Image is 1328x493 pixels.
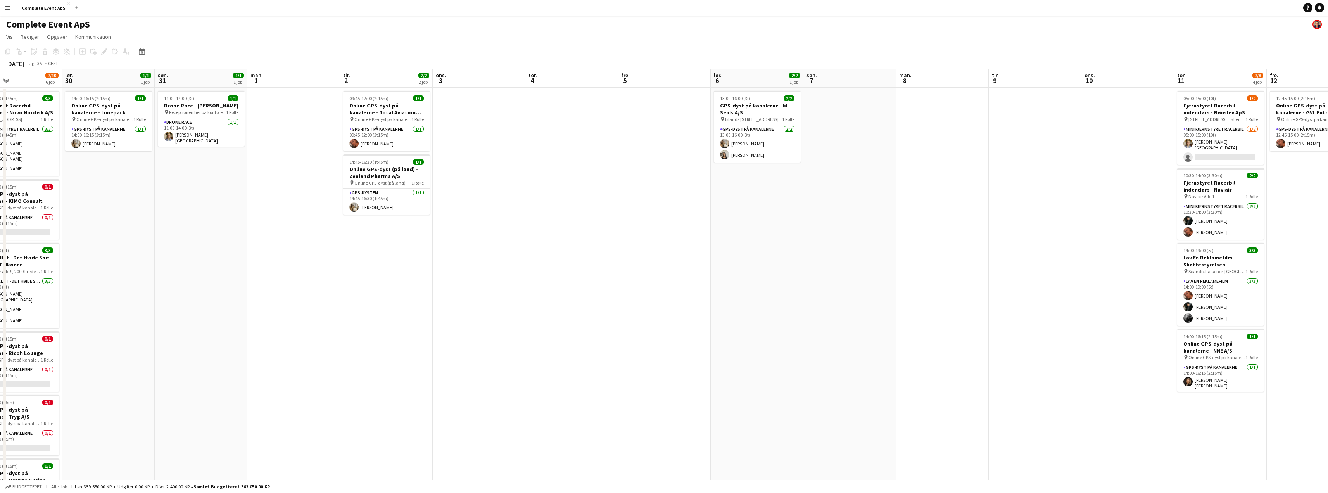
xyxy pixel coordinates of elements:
a: Vis [3,32,16,42]
div: Løn 359 650.00 KR + Udgifter 0.00 KR + Diæt 2 400.00 KR = [75,484,270,490]
span: Vis [6,33,13,40]
div: CEST [48,61,58,66]
span: Samlet budgetteret 362 050.00 KR [193,484,270,490]
a: Kommunikation [72,32,114,42]
div: [DATE] [6,60,24,67]
span: Rediger [21,33,39,40]
span: Opgaver [47,33,67,40]
span: Kommunikation [75,33,111,40]
span: Budgetteret [12,484,42,490]
span: Uge 35 [26,61,45,66]
button: Complete Event ApS [16,0,72,16]
span: Alle job [50,484,68,490]
a: Opgaver [44,32,71,42]
app-user-avatar: Christian Brøckner [1312,20,1322,29]
h1: Complete Event ApS [6,19,90,30]
button: Budgetteret [4,483,43,491]
a: Rediger [17,32,42,42]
